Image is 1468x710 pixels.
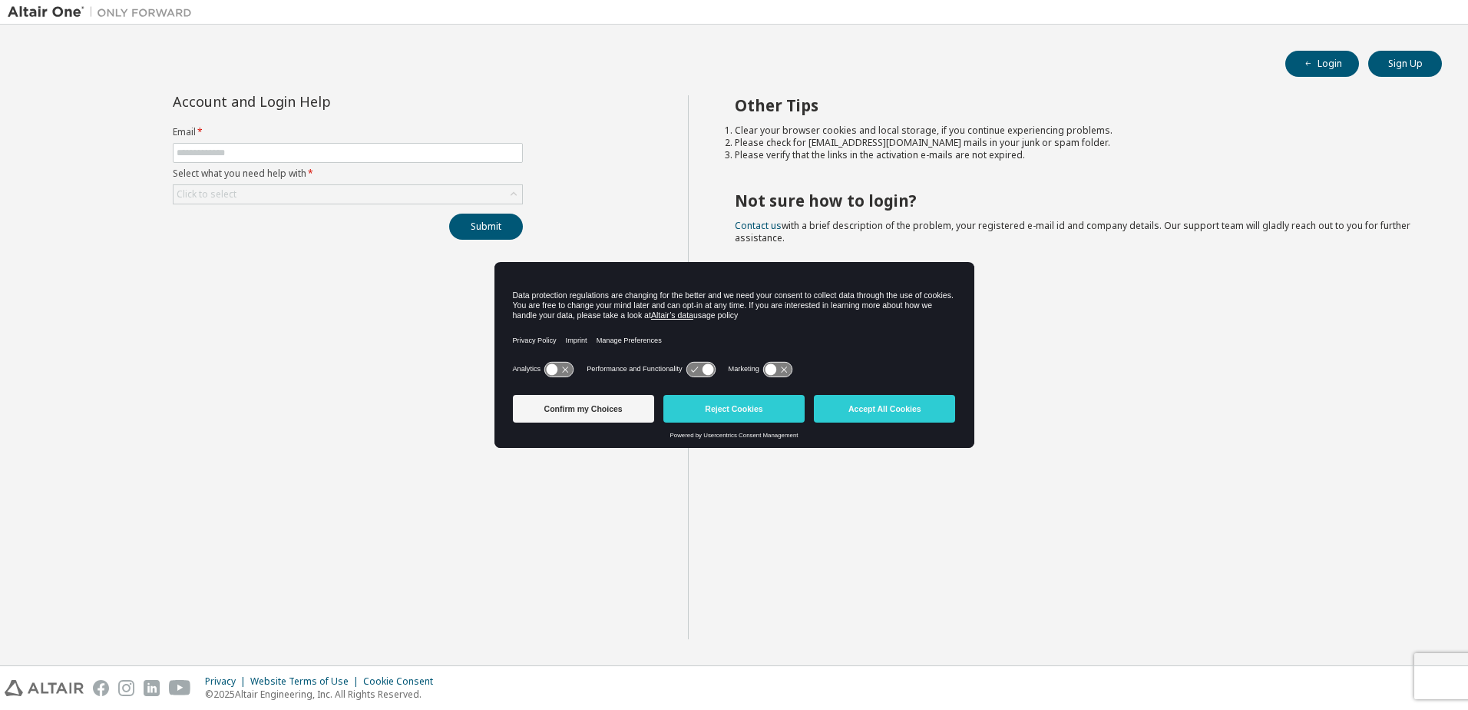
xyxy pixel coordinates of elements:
[169,680,191,696] img: youtube.svg
[144,680,160,696] img: linkedin.svg
[735,137,1415,149] li: Please check for [EMAIL_ADDRESS][DOMAIN_NAME] mails in your junk or spam folder.
[735,191,1415,211] h2: Not sure how to login?
[8,5,200,20] img: Altair One
[173,126,523,138] label: Email
[5,680,84,696] img: altair_logo.svg
[735,219,1410,244] span: with a brief description of the problem, your registered e-mail id and company details. Our suppo...
[205,688,442,701] p: © 2025 Altair Engineering, Inc. All Rights Reserved.
[250,675,363,688] div: Website Terms of Use
[93,680,109,696] img: facebook.svg
[173,168,523,180] label: Select what you need help with
[449,214,523,240] button: Submit
[735,149,1415,161] li: Please verify that the links in the activation e-mails are not expired.
[363,675,442,688] div: Cookie Consent
[205,675,250,688] div: Privacy
[1368,51,1442,77] button: Sign Up
[735,124,1415,137] li: Clear your browser cookies and local storage, if you continue experiencing problems.
[118,680,134,696] img: instagram.svg
[173,95,453,108] div: Account and Login Help
[1285,51,1359,77] button: Login
[177,188,236,201] div: Click to select
[735,219,782,232] a: Contact us
[735,95,1415,115] h2: Other Tips
[174,185,522,204] div: Click to select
